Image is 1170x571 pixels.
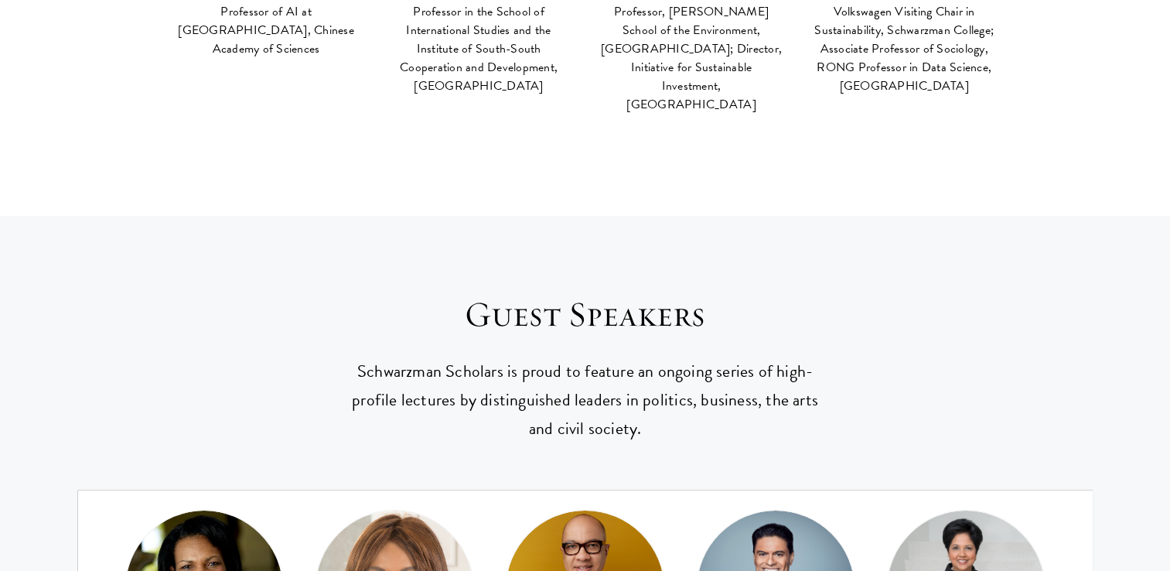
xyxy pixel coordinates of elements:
[388,2,570,95] div: Professor in the School of International Studies and the Institute of South-South Cooperation and...
[342,293,829,337] h3: Guest Speakers
[814,2,995,95] div: Volkswagen Visiting Chair in Sustainability, Schwarzman College; Associate Professor of Sociology...
[342,357,829,443] p: Schwarzman Scholars is proud to feature an ongoing series of high-profile lectures by distinguish...
[601,2,783,114] div: Professor, [PERSON_NAME] School of the Environment, [GEOGRAPHIC_DATA]; Director, Initiative for S...
[176,2,357,58] div: Professor of AI at [GEOGRAPHIC_DATA], Chinese Academy of Sciences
